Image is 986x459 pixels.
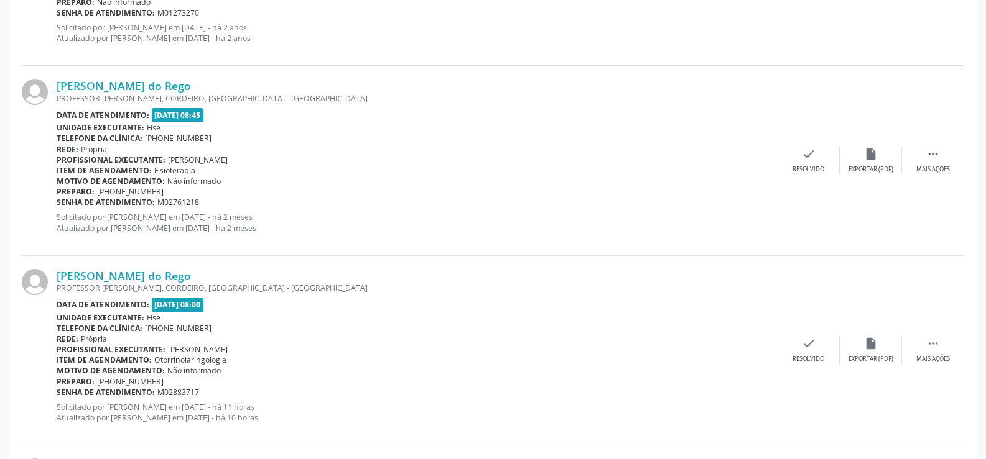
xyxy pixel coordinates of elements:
span: Não informado [167,176,221,186]
span: M01273270 [157,7,199,18]
b: Profissional executante: [57,344,165,355]
b: Unidade executante: [57,312,144,323]
div: PROFESSOR [PERSON_NAME], CORDEIRO, [GEOGRAPHIC_DATA] - [GEOGRAPHIC_DATA] [57,93,778,104]
a: [PERSON_NAME] do Rego [57,79,191,93]
b: Unidade executante: [57,122,144,133]
span: Hse [147,122,160,133]
a: [PERSON_NAME] do Rego [57,269,191,283]
b: Senha de atendimento: [57,7,155,18]
b: Data de atendimento: [57,110,149,120]
p: Solicitado por [PERSON_NAME] em [DATE] - há 2 meses Atualizado por [PERSON_NAME] em [DATE] - há 2... [57,212,778,233]
i:  [926,337,940,350]
div: Exportar (PDF) [849,355,893,363]
p: Solicitado por [PERSON_NAME] em [DATE] - há 11 horas Atualizado por [PERSON_NAME] em [DATE] - há ... [57,402,778,423]
span: [PERSON_NAME] [168,344,228,355]
div: Mais ações [916,355,950,363]
b: Rede: [57,144,78,155]
i: insert_drive_file [864,147,878,161]
span: [PHONE_NUMBER] [97,186,164,197]
b: Rede: [57,334,78,344]
div: PROFESSOR [PERSON_NAME], CORDEIRO, [GEOGRAPHIC_DATA] - [GEOGRAPHIC_DATA] [57,283,778,293]
b: Profissional executante: [57,155,165,165]
b: Senha de atendimento: [57,387,155,398]
span: Não informado [167,365,221,376]
b: Senha de atendimento: [57,197,155,207]
b: Motivo de agendamento: [57,365,165,376]
span: [PERSON_NAME] [168,155,228,165]
span: [PHONE_NUMBER] [145,133,212,143]
b: Item de agendamento: [57,165,152,176]
div: Resolvido [793,165,824,174]
span: Fisioterapia [154,165,195,176]
span: M02761218 [157,197,199,207]
span: [PHONE_NUMBER] [145,323,212,334]
p: Solicitado por [PERSON_NAME] em [DATE] - há 2 anos Atualizado por [PERSON_NAME] em [DATE] - há 2 ... [57,22,778,43]
b: Item de agendamento: [57,355,152,365]
img: img [22,79,48,105]
b: Data de atendimento: [57,299,149,310]
span: Hse [147,312,160,323]
b: Telefone da clínica: [57,133,142,143]
span: Otorrinolaringologia [154,355,226,365]
i: insert_drive_file [864,337,878,350]
i: check [802,147,816,161]
i: check [802,337,816,350]
b: Motivo de agendamento: [57,176,165,186]
i:  [926,147,940,161]
span: [DATE] 08:00 [152,298,204,312]
span: [PHONE_NUMBER] [97,376,164,387]
span: M02883717 [157,387,199,398]
span: Própria [81,334,107,344]
span: Própria [81,144,107,155]
img: img [22,269,48,295]
span: [DATE] 08:45 [152,108,204,122]
div: Exportar (PDF) [849,165,893,174]
b: Preparo: [57,186,95,197]
b: Telefone da clínica: [57,323,142,334]
b: Preparo: [57,376,95,387]
div: Resolvido [793,355,824,363]
div: Mais ações [916,165,950,174]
